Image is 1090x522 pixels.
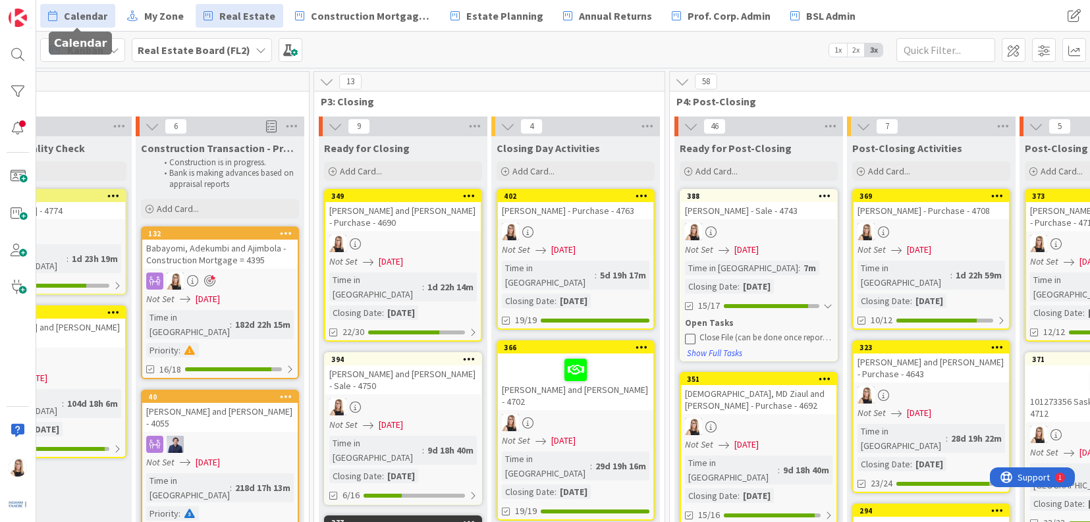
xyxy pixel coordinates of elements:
[782,4,863,28] a: BSL Admin
[876,118,898,134] span: 7
[515,313,537,327] span: 19/19
[142,436,298,453] div: CU
[685,223,702,240] img: DB
[422,280,424,294] span: :
[685,279,738,294] div: Closing Date
[502,484,555,499] div: Closing Date
[498,190,653,219] div: 402[PERSON_NAME] - Purchase - 4763
[502,261,595,290] div: Time in [GEOGRAPHIC_DATA]
[232,481,294,495] div: 218d 17h 13m
[325,353,481,365] div: 394
[498,353,653,410] div: [PERSON_NAME] and [PERSON_NAME] - 4702
[28,422,63,436] div: [DATE]
[379,255,403,269] span: [DATE]
[148,392,298,402] div: 40
[498,342,653,410] div: 366[PERSON_NAME] and [PERSON_NAME] - 4702
[287,4,439,28] a: Construction Mortgages - Draws
[142,228,298,240] div: 132
[146,343,178,357] div: Priority
[515,504,537,518] span: 19/19
[502,223,519,240] img: DB
[686,346,743,361] button: Show Full Tasks
[910,294,912,308] span: :
[165,118,187,134] span: 6
[806,8,856,24] span: BSL Admin
[829,43,847,57] span: 1x
[738,279,740,294] span: :
[1030,496,1083,511] div: Closing Date
[502,294,555,308] div: Closing Date
[167,273,184,290] img: DB
[9,495,27,513] img: avatar
[854,190,1009,202] div: 369
[157,203,199,215] span: Add Card...
[329,273,422,301] div: Time in [GEOGRAPHIC_DATA]
[681,373,836,414] div: 351[DEMOGRAPHIC_DATA], MD Ziaul and [PERSON_NAME] - Purchase - 4692
[664,4,778,28] a: Prof. Corp. Admin
[142,403,298,432] div: [PERSON_NAME] and [PERSON_NAME] - 4055
[196,4,283,28] a: Real Estate
[551,243,576,257] span: [DATE]
[146,293,175,305] i: Not Set
[854,202,1009,219] div: [PERSON_NAME] - Purchase - 4708
[502,414,519,431] img: DB
[698,299,720,313] span: 15/17
[146,310,230,339] div: Time in [GEOGRAPHIC_DATA]
[557,294,591,308] div: [DATE]
[551,434,576,448] span: [DATE]
[592,459,649,473] div: 29d 19h 16m
[167,436,184,453] img: CU
[1030,305,1083,320] div: Closing Date
[685,244,713,255] i: Not Set
[384,305,418,320] div: [DATE]
[858,223,875,240] img: DB
[325,190,481,202] div: 349
[703,118,726,134] span: 46
[685,418,702,435] img: DB
[1049,118,1071,134] span: 5
[502,244,530,255] i: Not Set
[1041,165,1083,177] span: Add Card...
[498,342,653,353] div: 366
[141,142,299,155] span: Construction Transaction - Progress Draws
[146,456,175,468] i: Not Set
[687,375,836,384] div: 351
[329,235,346,252] img: DB
[907,406,931,420] span: [DATE]
[852,142,962,155] span: Post-Closing Activities
[854,386,1009,404] div: DB
[854,223,1009,240] div: DB
[379,418,403,432] span: [DATE]
[868,165,910,177] span: Add Card...
[685,261,798,275] div: Time in [GEOGRAPHIC_DATA]
[142,391,298,432] div: 40[PERSON_NAME] and [PERSON_NAME] - 4055
[912,457,946,471] div: [DATE]
[681,373,836,385] div: 351
[159,363,181,377] span: 16/18
[859,506,1009,515] div: 294
[424,443,477,457] div: 9d 18h 40m
[854,505,1009,517] div: 294
[148,229,298,238] div: 132
[688,8,771,24] span: Prof. Corp. Admin
[734,243,759,257] span: [DATE]
[342,488,360,502] span: 6/16
[854,190,1009,219] div: 369[PERSON_NAME] - Purchase - 4708
[157,168,297,190] li: Bank is making advances based on appraisal reports
[325,353,481,394] div: 394[PERSON_NAME] and [PERSON_NAME] - Sale - 4750
[28,2,60,18] span: Support
[325,190,481,231] div: 349[PERSON_NAME] and [PERSON_NAME] - Purchase - 4690
[142,228,298,269] div: 132Babayomi, Adekumbi and Ajimbola - Construction Mortgage = 4395
[740,488,774,503] div: [DATE]
[196,292,220,306] span: [DATE]
[859,192,1009,201] div: 369
[178,506,180,521] span: :
[331,192,481,201] div: 349
[178,343,180,357] span: :
[555,4,660,28] a: Annual Returns
[498,190,653,202] div: 402
[858,424,946,453] div: Time in [GEOGRAPHIC_DATA]
[512,165,555,177] span: Add Card...
[9,9,27,27] img: Visit kanbanzone.com
[1030,446,1058,458] i: Not Set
